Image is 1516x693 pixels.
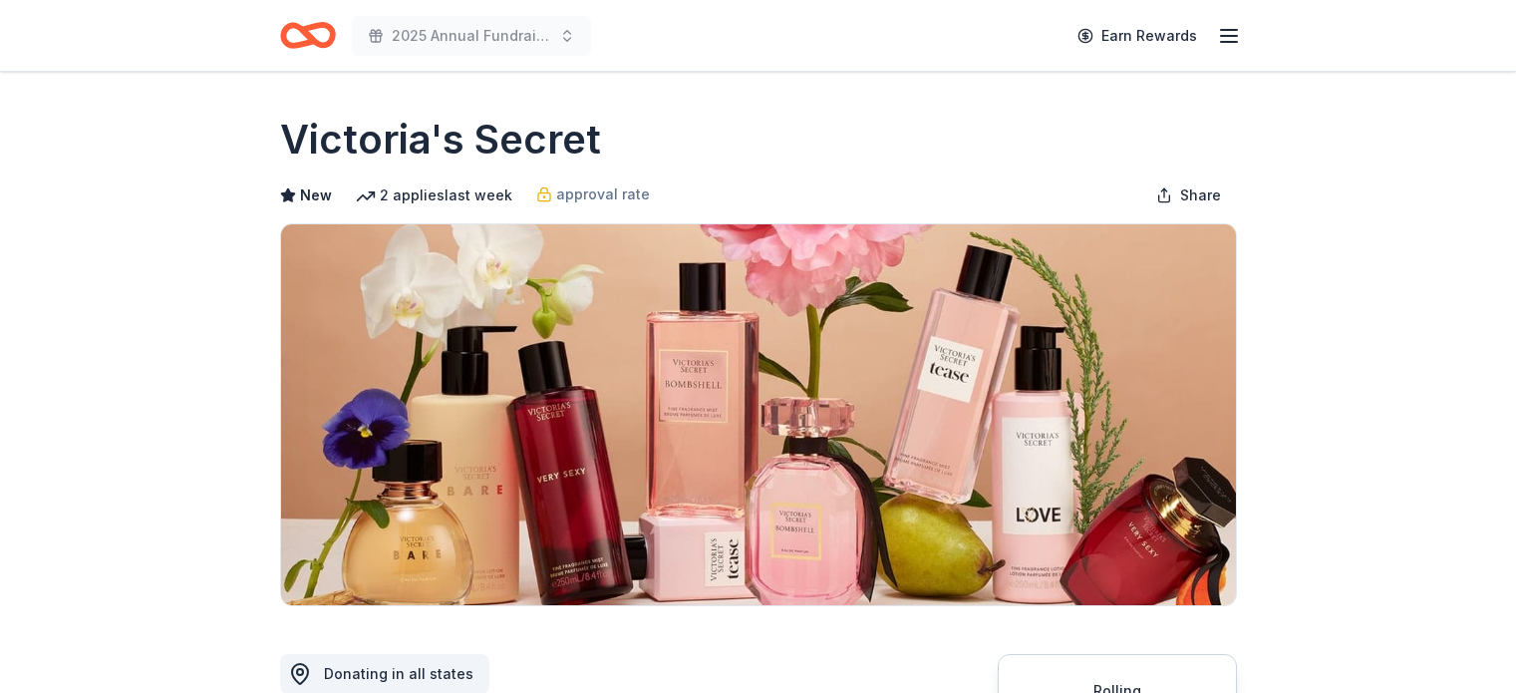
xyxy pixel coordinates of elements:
span: approval rate [556,182,650,206]
h1: Victoria's Secret [280,112,601,168]
button: Share [1140,175,1237,215]
span: 2025 Annual Fundraiser [392,24,551,48]
span: New [300,183,332,207]
a: approval rate [536,182,650,206]
span: Donating in all states [324,665,473,682]
span: Share [1180,183,1221,207]
a: Earn Rewards [1065,18,1209,54]
a: Home [280,12,336,59]
button: 2025 Annual Fundraiser [352,16,591,56]
div: 2 applies last week [356,183,512,207]
img: Image for Victoria's Secret [281,224,1236,605]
